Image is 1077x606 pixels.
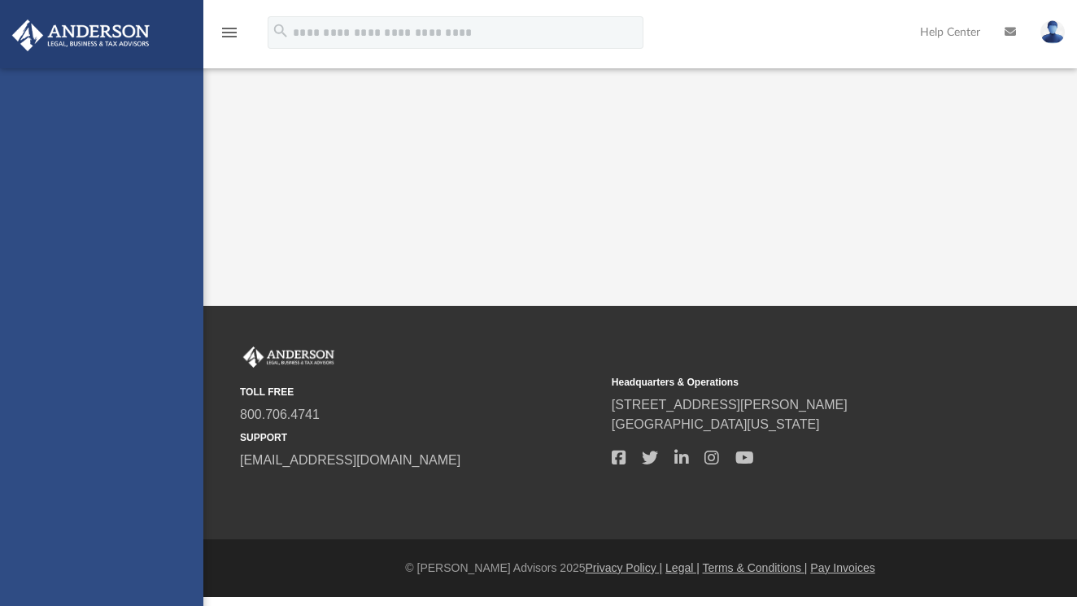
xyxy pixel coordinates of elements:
a: Pay Invoices [810,561,874,574]
a: Legal | [665,561,700,574]
img: Anderson Advisors Platinum Portal [7,20,155,51]
a: [GEOGRAPHIC_DATA][US_STATE] [612,417,820,431]
a: [STREET_ADDRESS][PERSON_NAME] [612,398,848,412]
img: Anderson Advisors Platinum Portal [240,347,338,368]
a: menu [220,31,239,42]
small: Headquarters & Operations [612,375,972,390]
div: © [PERSON_NAME] Advisors 2025 [203,560,1077,577]
a: Terms & Conditions | [703,561,808,574]
i: search [272,22,290,40]
a: [EMAIL_ADDRESS][DOMAIN_NAME] [240,453,460,467]
img: User Pic [1040,20,1065,44]
small: TOLL FREE [240,385,600,399]
i: menu [220,23,239,42]
small: SUPPORT [240,430,600,445]
a: 800.706.4741 [240,408,320,421]
a: Privacy Policy | [586,561,663,574]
